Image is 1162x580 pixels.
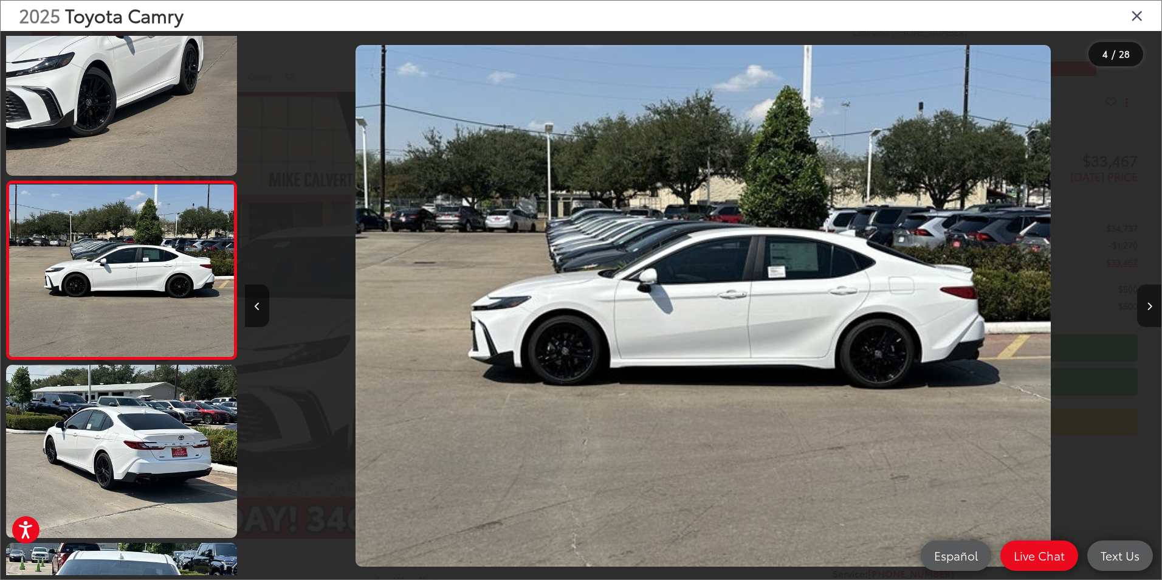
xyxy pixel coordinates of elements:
[928,548,984,563] span: Español
[1000,540,1078,571] a: Live Chat
[245,45,1161,567] div: 2025 Toyota Camry SE 3
[1095,548,1146,563] span: Text Us
[7,184,236,356] img: 2025 Toyota Camry SE
[1087,540,1153,571] a: Text Us
[921,540,991,571] a: Español
[245,285,269,327] button: Previous image
[4,363,239,540] img: 2025 Toyota Camry SE
[1008,548,1071,563] span: Live Chat
[1119,47,1130,60] span: 28
[1102,47,1108,60] span: 4
[1137,285,1161,327] button: Next image
[356,45,1051,567] img: 2025 Toyota Camry SE
[65,2,184,28] span: Toyota Camry
[1110,50,1116,58] span: /
[1131,7,1143,23] i: Close gallery
[19,2,60,28] span: 2025
[4,1,239,178] img: 2025 Toyota Camry SE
